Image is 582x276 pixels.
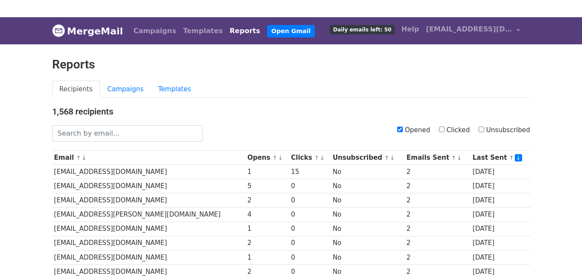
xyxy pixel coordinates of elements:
[405,179,470,193] td: 2
[439,125,470,135] label: Clicked
[405,250,470,264] td: 2
[405,165,470,179] td: 2
[405,151,470,165] th: Emails Sent
[330,208,404,222] td: No
[52,193,246,208] td: [EMAIL_ADDRESS][DOMAIN_NAME]
[470,179,530,193] td: [DATE]
[405,208,470,222] td: 2
[245,193,289,208] td: 2
[457,155,462,161] a: ↓
[226,22,264,40] a: Reports
[515,154,522,161] a: ↓
[278,155,283,161] a: ↓
[180,22,226,40] a: Templates
[52,106,530,117] h4: 1,568 recipients
[289,165,331,179] td: 15
[245,151,289,165] th: Opens
[52,179,246,193] td: [EMAIL_ADDRESS][DOMAIN_NAME]
[330,25,394,34] span: Daily emails left: 50
[245,236,289,250] td: 2
[289,179,331,193] td: 0
[330,250,404,264] td: No
[52,125,203,142] input: Search by email...
[330,193,404,208] td: No
[470,222,530,236] td: [DATE]
[390,155,395,161] a: ↓
[245,222,289,236] td: 1
[52,81,100,98] a: Recipients
[327,21,398,38] a: Daily emails left: 50
[385,155,389,161] a: ↑
[130,22,180,40] a: Campaigns
[245,250,289,264] td: 1
[451,155,456,161] a: ↑
[470,151,530,165] th: Last Sent
[52,151,246,165] th: Email
[314,155,319,161] a: ↑
[52,236,246,250] td: [EMAIL_ADDRESS][DOMAIN_NAME]
[289,151,331,165] th: Clicks
[330,222,404,236] td: No
[509,155,514,161] a: ↑
[273,155,277,161] a: ↑
[100,81,151,98] a: Campaigns
[405,236,470,250] td: 2
[52,165,246,179] td: [EMAIL_ADDRESS][DOMAIN_NAME]
[397,125,430,135] label: Opened
[289,193,331,208] td: 0
[439,127,445,132] input: Clicked
[405,222,470,236] td: 2
[245,208,289,222] td: 4
[245,179,289,193] td: 5
[289,208,331,222] td: 0
[330,151,404,165] th: Unsubscribed
[470,208,530,222] td: [DATE]
[470,165,530,179] td: [DATE]
[423,21,523,41] a: [EMAIL_ADDRESS][DOMAIN_NAME]
[479,125,530,135] label: Unsubscribed
[52,208,246,222] td: [EMAIL_ADDRESS][PERSON_NAME][DOMAIN_NAME]
[479,127,484,132] input: Unsubscribed
[330,179,404,193] td: No
[76,155,81,161] a: ↑
[267,25,315,37] a: Open Gmail
[52,24,65,37] img: MergeMail logo
[151,81,198,98] a: Templates
[52,222,246,236] td: [EMAIL_ADDRESS][DOMAIN_NAME]
[330,236,404,250] td: No
[398,21,423,38] a: Help
[289,250,331,264] td: 0
[320,155,325,161] a: ↓
[52,22,123,40] a: MergeMail
[52,250,246,264] td: [EMAIL_ADDRESS][DOMAIN_NAME]
[245,165,289,179] td: 1
[426,24,512,34] span: [EMAIL_ADDRESS][DOMAIN_NAME]
[52,57,530,72] h2: Reports
[397,127,403,132] input: Opened
[470,236,530,250] td: [DATE]
[470,193,530,208] td: [DATE]
[330,165,404,179] td: No
[289,222,331,236] td: 0
[289,236,331,250] td: 0
[82,155,87,161] a: ↓
[405,193,470,208] td: 2
[470,250,530,264] td: [DATE]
